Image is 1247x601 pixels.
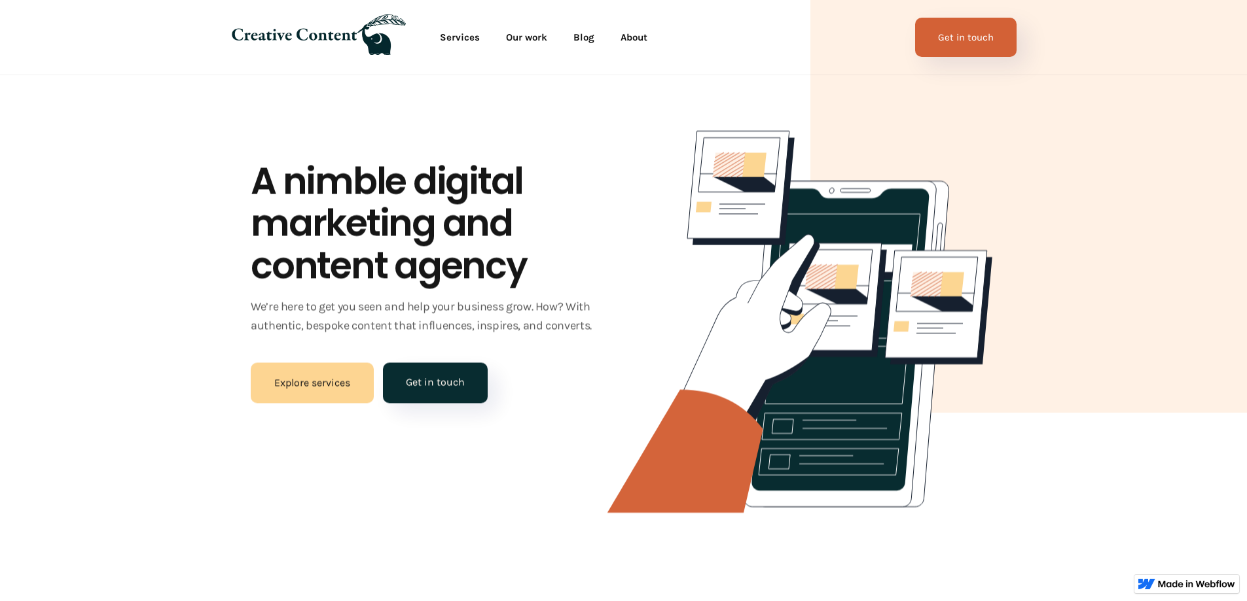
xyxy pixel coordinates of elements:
[607,24,660,50] a: About
[251,362,374,403] a: Explore services
[383,362,488,403] a: Get in touch
[251,298,609,335] p: We’re here to get you seen and help your business grow. How? With authentic, bespoke content that...
[915,18,1017,57] a: Get in touch
[251,160,609,286] h1: A nimble digital marketing and content agency
[427,24,493,50] a: Services
[493,24,560,50] a: Our work
[560,24,607,50] a: Blog
[231,14,406,60] a: home
[1158,580,1235,588] img: Made in Webflow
